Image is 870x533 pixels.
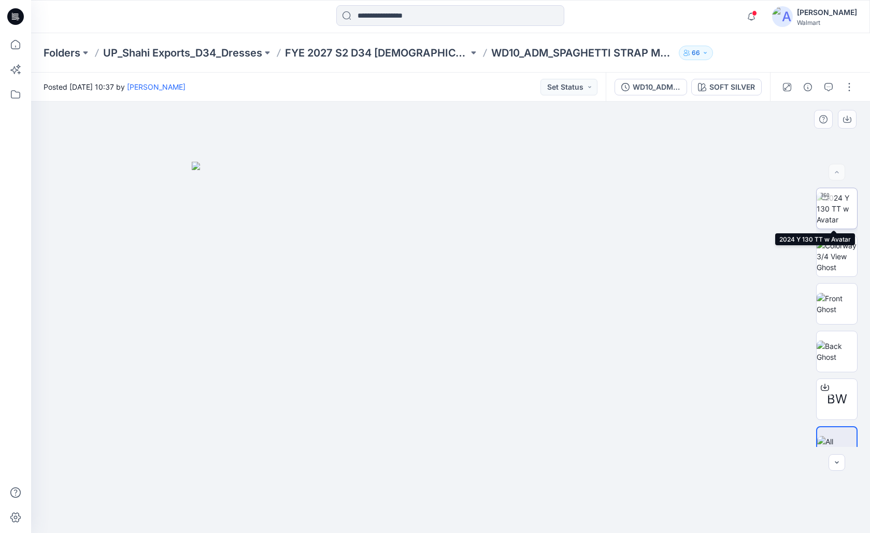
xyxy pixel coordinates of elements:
[817,341,857,362] img: Back Ghost
[709,81,755,93] div: SOFT SILVER
[44,81,186,92] span: Posted [DATE] 10:37 by
[772,6,793,27] img: avatar
[285,46,468,60] a: FYE 2027 S2 D34 [DEMOGRAPHIC_DATA] Dresses - Shahi
[615,79,687,95] button: WD10_ADM_SPAGHETTI STRAP MAXI DRESS
[691,79,762,95] button: SOFT SILVER
[817,192,857,225] img: 2024 Y 130 TT w Avatar
[192,162,710,533] img: eyJhbGciOiJIUzI1NiIsImtpZCI6IjAiLCJzbHQiOiJzZXMiLCJ0eXAiOiJKV1QifQ.eyJkYXRhIjp7InR5cGUiOiJzdG9yYW...
[827,390,847,409] span: BW
[817,293,857,315] img: Front Ghost
[679,46,713,60] button: 66
[800,79,816,95] button: Details
[491,46,675,60] p: WD10_ADM_SPAGHETTI STRAP MAXI DRESS
[817,436,857,458] img: All colorways
[817,240,857,273] img: Colorway 3/4 View Ghost
[44,46,80,60] a: Folders
[797,6,857,19] div: [PERSON_NAME]
[103,46,262,60] a: UP_Shahi Exports_D34_Dresses
[692,47,700,59] p: 66
[127,82,186,91] a: [PERSON_NAME]
[633,81,680,93] div: WD10_ADM_SPAGHETTI STRAP MAXI DRESS
[797,19,857,26] div: Walmart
